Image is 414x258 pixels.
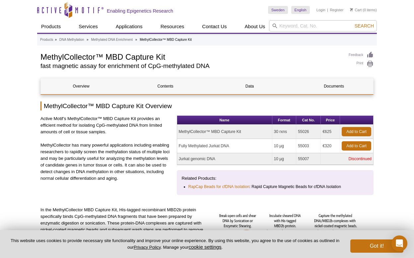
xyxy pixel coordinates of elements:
[316,8,325,12] a: Login
[321,125,340,139] td: €625
[209,78,290,94] a: Data
[91,37,133,43] a: Methylated DNA Enrichment
[87,38,89,41] li: »
[198,20,231,33] a: Contact Us
[342,141,371,151] a: Add to Cart
[291,6,310,14] a: English
[350,239,403,253] button: Got it!
[269,20,377,32] input: Keyword, Cat. No.
[349,60,374,68] a: Print
[294,78,374,94] a: Documents
[272,139,297,153] td: 10 µg
[272,125,297,139] td: 30 rxns
[296,125,321,139] td: 55026
[41,78,121,94] a: Overview
[59,37,84,43] a: DNA Methylation
[330,8,343,12] a: Register
[140,38,192,41] li: MethylCollector™ MBD Capture Kit
[177,153,272,165] td: Jurkat genomic DNA
[55,38,57,41] li: »
[11,238,339,250] p: This website uses cookies to provide necessary site functionality and improve your online experie...
[241,20,269,33] a: About Us
[40,37,53,43] a: Products
[272,153,297,165] td: 10 µg
[327,6,328,14] li: |
[355,23,374,29] span: Search
[40,142,172,182] p: MethylCollector has many powerful applications including enabling researchers to rapidly screen t...
[182,175,369,182] p: Related Products:
[296,153,321,165] td: 55007
[157,20,188,33] a: Resources
[321,116,340,125] th: Price
[37,20,65,33] a: Products
[296,139,321,153] td: 55003
[40,101,374,110] h2: MethylCollector™ MBD Capture Kit Overview
[135,38,137,41] li: »
[125,78,206,94] a: Contents
[40,63,342,69] h2: fast magnetic assay for enrichment of CpG-methylated DNA
[268,6,288,14] a: Sweden
[40,51,342,61] h1: MethylCollector™ MBD Capture Kit
[177,116,272,125] th: Name
[75,20,102,33] a: Services
[177,125,272,139] td: MethylCollector™ MBD Capture Kit
[321,139,340,153] td: €320
[272,116,297,125] th: Format
[188,183,363,190] li: : Rapid Capture Magnetic Beads for cfDNA Isolation
[177,139,272,153] td: Fully Methylated Jurkat DNA
[342,127,371,136] a: Add to Cart
[349,51,374,59] a: Feedback
[296,116,321,125] th: Cat No.
[350,8,353,11] img: Your Cart
[321,153,373,165] td: Discontinued
[353,23,376,29] button: Search
[40,115,172,135] p: Active Motif’s MethylCollector™ MBD Capture Kit provides an efficient method for isolating CpG-me...
[107,8,173,14] h2: Enabling Epigenetics Research
[350,8,362,12] a: Cart
[188,244,221,250] button: cookie settings
[134,245,161,250] a: Privacy Policy
[391,235,407,251] div: Open Intercom Messenger
[350,6,377,14] li: (0 items)
[188,183,249,190] a: RapCap Beads for cfDNA Isolation
[112,20,147,33] a: Applications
